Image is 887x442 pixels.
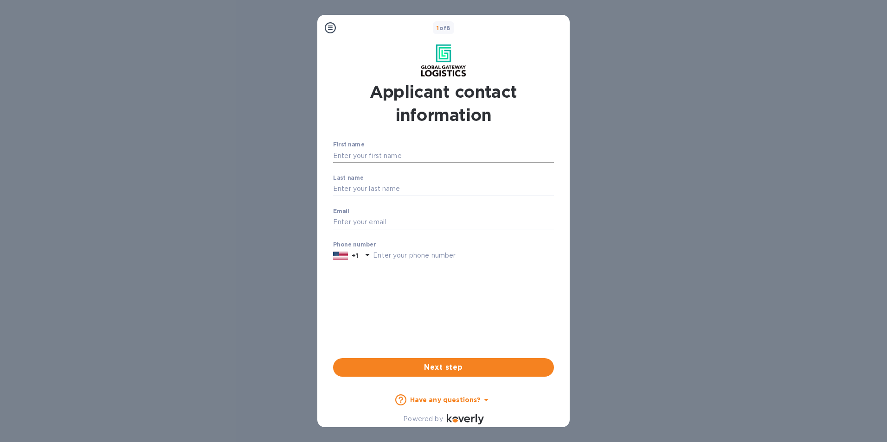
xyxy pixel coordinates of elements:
[333,242,376,247] label: Phone number
[333,208,349,214] label: Email
[437,25,450,32] b: of 8
[333,215,554,229] input: Enter your email
[333,251,348,261] img: US
[333,358,554,377] button: Next step
[352,251,358,260] p: +1
[410,396,481,404] b: Have any questions?
[333,182,554,196] input: Enter your last name
[333,80,554,126] h1: Applicant contact information
[437,25,439,32] span: 1
[373,249,554,263] input: Enter your phone number
[341,362,546,373] span: Next step
[403,414,443,424] p: Powered by
[333,149,554,163] input: Enter your first name
[333,176,364,181] label: Last name
[333,142,364,148] label: First name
